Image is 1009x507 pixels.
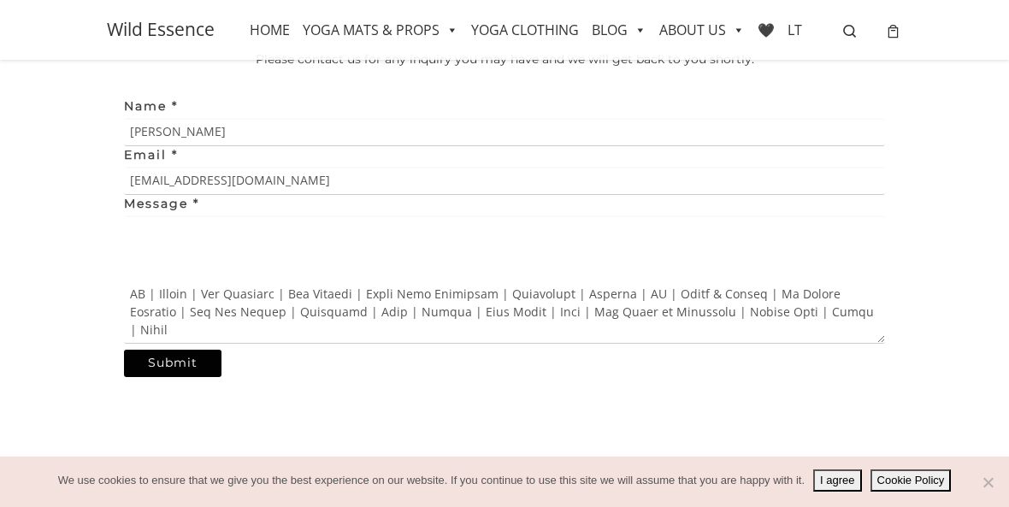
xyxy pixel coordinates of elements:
[124,350,221,377] input: Submit
[124,146,885,167] label: Email *
[979,474,996,491] span: No
[788,9,802,51] a: LT
[250,9,290,51] a: HOME
[124,97,885,118] label: Name *
[870,469,952,492] button: Cookie Policy
[592,9,646,51] a: BLOG
[303,9,458,51] a: YOGA MATS & PROPS
[758,9,775,51] a: 🖤
[813,469,861,492] button: I agree
[58,472,805,489] span: We use cookies to ensure that we give you the best experience on our website. If you continue to ...
[107,16,215,44] a: Wild Essence
[471,9,579,51] a: YOGA CLOTHING
[659,9,745,51] a: ABOUT US
[124,195,885,215] label: Message *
